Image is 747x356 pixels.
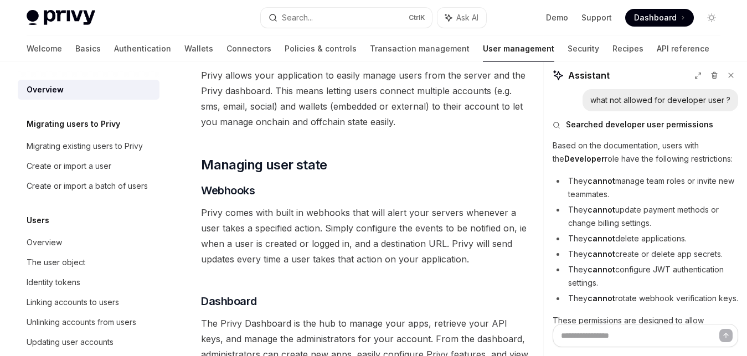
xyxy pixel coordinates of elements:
[18,156,159,176] a: Create or import a user
[201,156,327,174] span: Managing user state
[261,8,432,28] button: Search...CtrlK
[285,35,357,62] a: Policies & controls
[27,83,64,96] div: Overview
[703,9,720,27] button: Toggle dark mode
[553,119,738,130] button: Searched developer user permissions
[27,117,120,131] h5: Migrating users to Privy
[27,336,114,349] div: Updating user accounts
[588,249,615,259] strong: cannot
[553,232,738,245] li: They delete applications.
[27,159,111,173] div: Create or import a user
[456,12,478,23] span: Ask AI
[27,236,62,249] div: Overview
[590,95,730,106] div: what not allowed for developer user ?
[657,35,709,62] a: API reference
[564,154,605,163] strong: Developer
[546,12,568,23] a: Demo
[18,332,159,352] a: Updating user accounts
[581,12,612,23] a: Support
[588,293,615,303] strong: cannot
[75,35,101,62] a: Basics
[18,312,159,332] a: Unlinking accounts from users
[553,174,738,201] li: They manage team roles or invite new teammates.
[27,140,143,153] div: Migrating existing users to Privy
[719,329,733,342] button: Send message
[201,205,532,267] span: Privy comes with built in webhooks that will alert your servers whenever a user takes a specified...
[27,35,62,62] a: Welcome
[27,296,119,309] div: Linking accounts to users
[201,183,255,198] span: Webhooks
[18,252,159,272] a: The user object
[634,12,677,23] span: Dashboard
[483,35,554,62] a: User management
[553,263,738,290] li: They configure JWT authentication settings.
[18,292,159,312] a: Linking accounts to users
[588,205,615,214] strong: cannot
[27,179,148,193] div: Create or import a batch of users
[568,69,610,82] span: Assistant
[553,139,738,166] p: Based on the documentation, users with the role have the following restrictions:
[588,176,615,185] strong: cannot
[566,119,713,130] span: Searched developer user permissions
[27,10,95,25] img: light logo
[625,9,694,27] a: Dashboard
[588,265,615,274] strong: cannot
[18,272,159,292] a: Identity tokens
[27,256,85,269] div: The user object
[184,35,213,62] a: Wallets
[553,247,738,261] li: They create or delete app secrets.
[18,176,159,196] a: Create or import a batch of users
[27,214,49,227] h5: Users
[588,234,615,243] strong: cannot
[18,233,159,252] a: Overview
[282,11,313,24] div: Search...
[553,292,738,305] li: They rotate webhook verification keys.
[114,35,171,62] a: Authentication
[568,35,599,62] a: Security
[201,293,257,309] span: Dashboard
[370,35,470,62] a: Transaction management
[27,316,136,329] div: Unlinking accounts from users
[27,276,80,289] div: Identity tokens
[553,203,738,230] li: They update payment methods or change billing settings.
[18,136,159,156] a: Migrating existing users to Privy
[201,68,532,130] span: Privy allows your application to easily manage users from the server and the Privy dashboard. Thi...
[18,80,159,100] a: Overview
[612,35,643,62] a: Recipes
[437,8,486,28] button: Ask AI
[226,35,271,62] a: Connectors
[409,13,425,22] span: Ctrl K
